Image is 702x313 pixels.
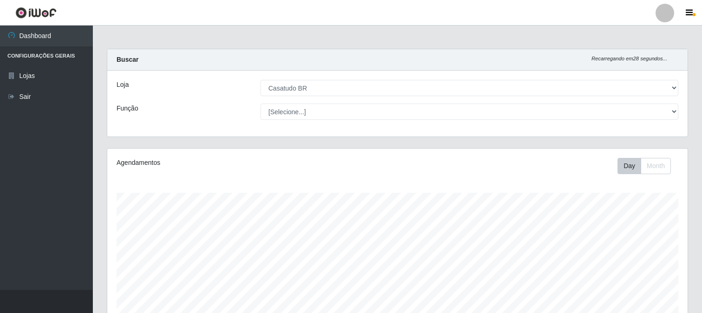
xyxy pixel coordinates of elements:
strong: Buscar [117,56,138,63]
div: Toolbar with button groups [617,158,678,174]
button: Day [617,158,641,174]
button: Month [641,158,671,174]
div: First group [617,158,671,174]
div: Agendamentos [117,158,343,168]
label: Loja [117,80,129,90]
i: Recarregando em 28 segundos... [591,56,667,61]
label: Função [117,104,138,113]
img: CoreUI Logo [15,7,57,19]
